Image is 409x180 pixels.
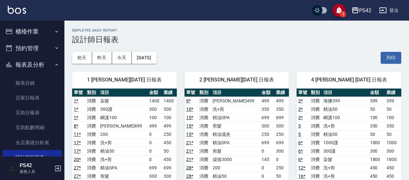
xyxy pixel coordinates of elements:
td: 100 [368,113,385,122]
td: 699 [260,113,274,122]
button: 昨天 [92,52,112,64]
td: 0 [260,147,274,155]
td: 消費 [309,105,322,113]
td: 350 [368,122,385,130]
td: 消費 [85,105,99,113]
td: 699 [162,164,176,172]
a: 互助日報表 [3,105,62,120]
td: 精油SPA [211,138,260,147]
th: 類別 [85,89,99,97]
td: 499 [274,97,289,105]
th: 項目 [322,89,368,97]
td: 100 [162,113,176,122]
h3: 設計師日報表 [72,35,401,44]
th: 類別 [309,89,322,97]
td: 洗+剪 [211,105,260,113]
td: 消費 [309,164,322,172]
td: 300 [147,105,162,113]
td: 消費 [309,97,322,105]
th: 金額 [147,89,162,97]
td: 450 [385,164,401,172]
td: 300 [260,122,274,130]
td: 399 [368,97,385,105]
td: 300 [162,105,176,113]
th: 單號 [185,89,198,97]
td: 350 [385,122,401,130]
img: Logo [8,6,26,14]
td: 精油SPA [211,113,260,122]
td: 300 [274,122,289,130]
td: 消費 [198,113,211,122]
div: PS42 [359,6,371,14]
td: 0 [147,155,162,164]
button: 列印 [381,52,401,64]
td: 300 [274,147,289,155]
h5: PS42 [20,162,52,169]
th: 項目 [99,89,147,97]
td: 699 [274,113,289,122]
td: 精油SPA [99,164,147,172]
th: 業績 [385,89,401,97]
td: 精油50 [322,130,368,138]
td: 消費 [198,147,211,155]
td: 精油溫灸 [211,130,260,138]
td: 消費 [85,164,99,172]
td: 100 [385,113,401,122]
a: 5 [298,132,301,137]
td: 145 [260,155,274,164]
td: 50 [385,130,401,138]
th: 業績 [162,89,176,97]
p: 服務人員 [20,169,52,175]
td: 消費 [85,122,99,130]
td: 499 [260,97,274,105]
td: [PERSON_NAME]499 [99,122,147,130]
td: 250 [274,130,289,138]
td: 洗+剪 [322,164,368,172]
td: 350 [274,105,289,113]
td: 消費 [198,138,211,147]
td: 300護 [322,147,368,155]
td: 0 [147,130,162,138]
td: 399 [385,97,401,105]
th: 單號 [72,89,85,97]
td: 200 [211,164,260,172]
a: 設計師日報表 [3,150,62,165]
button: PS42 [349,4,374,17]
td: 剪髮 [211,147,260,155]
td: 1000 [385,138,401,147]
th: 業績 [274,89,289,97]
a: 報表目錄 [3,76,62,90]
td: 250 [162,130,176,138]
td: 洗+剪 [99,155,147,164]
td: 染髮 [322,155,368,164]
a: 5 [298,123,301,128]
td: 50 [368,130,385,138]
td: 消費 [198,97,211,105]
td: 儲值3000 [211,155,260,164]
td: 消費 [309,130,322,138]
button: 今天 [112,52,132,64]
td: 0 [147,147,162,155]
button: 預約管理 [3,40,62,57]
td: 50 [385,105,401,113]
span: 1 [340,11,346,17]
td: 200 [99,130,147,138]
td: 300 [368,147,385,155]
span: 4 [PERSON_NAME] [DATE] 日報表 [304,77,394,83]
td: 450 [162,138,176,147]
td: 1000護 [322,138,368,147]
td: 消費 [309,122,322,130]
th: 金額 [260,89,274,97]
td: 消費 [85,155,99,164]
td: 699 [260,138,274,147]
td: 消費 [85,138,99,147]
td: 0 [274,155,289,164]
td: 300護 [99,105,147,113]
td: 消費 [85,97,99,105]
td: 1400 [147,97,162,105]
td: 消費 [198,130,211,138]
img: Person [5,162,18,175]
td: 消費 [85,113,99,122]
td: 消費 [198,122,211,130]
th: 金額 [368,89,385,97]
